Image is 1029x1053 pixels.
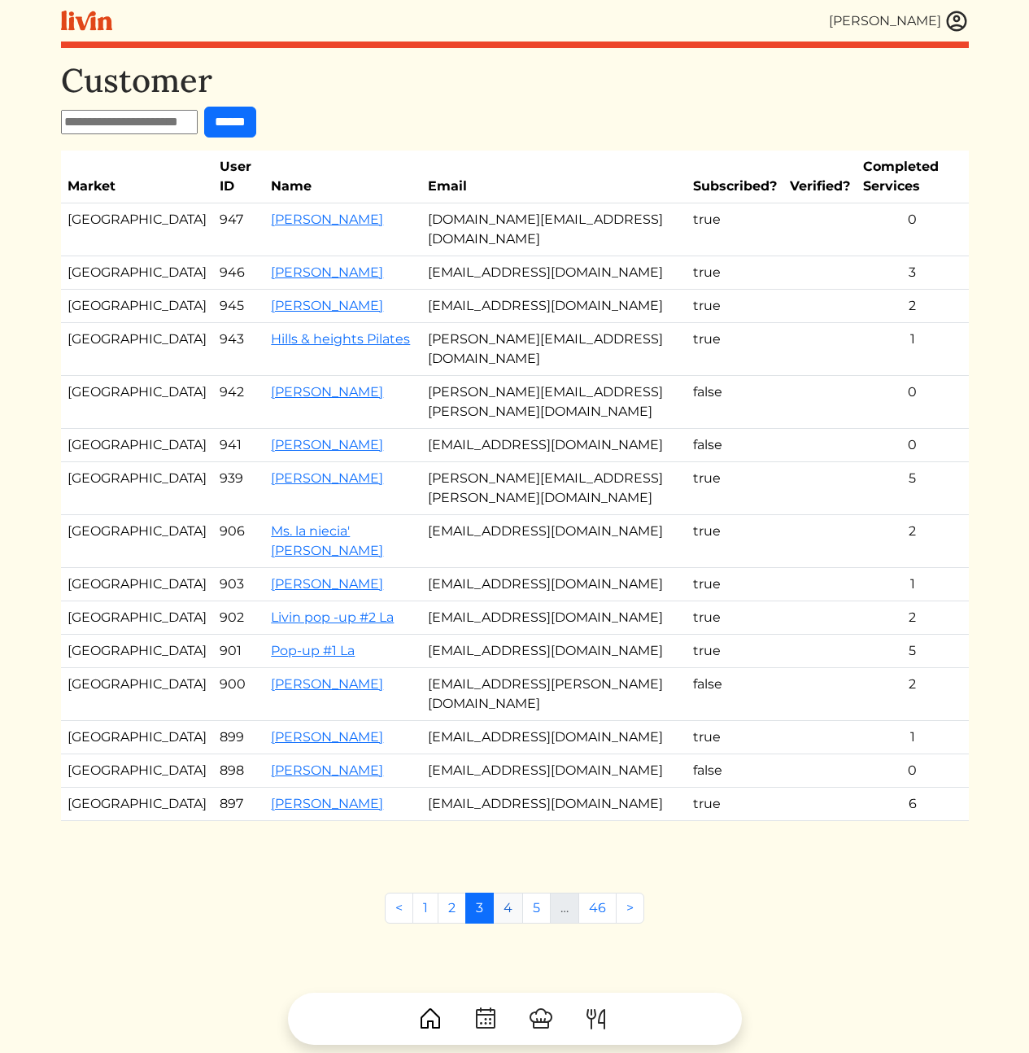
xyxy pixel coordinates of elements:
td: true [687,568,783,601]
td: 946 [213,256,265,290]
td: [GEOGRAPHIC_DATA] [61,568,213,601]
a: Hills & heights Pilates [271,331,410,347]
td: [EMAIL_ADDRESS][DOMAIN_NAME] [421,721,687,754]
td: [GEOGRAPHIC_DATA] [61,788,213,821]
th: Email [421,151,687,203]
td: 0 [857,376,969,429]
a: [PERSON_NAME] [271,762,383,778]
td: 6 [857,788,969,821]
td: 899 [213,721,265,754]
td: 906 [213,515,265,568]
td: false [687,754,783,788]
a: Pop-up #1 La [271,643,355,658]
td: 898 [213,754,265,788]
td: [GEOGRAPHIC_DATA] [61,429,213,462]
th: Verified? [783,151,857,203]
td: 903 [213,568,265,601]
td: false [687,668,783,721]
img: user_account-e6e16d2ec92f44fc35f99ef0dc9cddf60790bfa021a6ecb1c896eb5d2907b31c.svg [944,9,969,33]
td: [EMAIL_ADDRESS][DOMAIN_NAME] [421,256,687,290]
td: true [687,601,783,635]
td: 2 [857,515,969,568]
img: ChefHat-a374fb509e4f37eb0702ca99f5f64f3b6956810f32a249b33092029f8484b388.svg [528,1006,554,1032]
td: 945 [213,290,265,323]
td: true [687,788,783,821]
td: true [687,290,783,323]
td: 902 [213,601,265,635]
a: Livin pop -up #2 La [271,610,394,625]
img: House-9bf13187bcbb5817f509fe5e7408150f90897510c4275e13d0d5fca38e0b5951.svg [417,1006,443,1032]
td: true [687,462,783,515]
a: Next [616,893,644,924]
td: true [687,721,783,754]
td: 5 [857,635,969,668]
th: Name [264,151,421,203]
td: [GEOGRAPHIC_DATA] [61,203,213,256]
th: User ID [213,151,265,203]
td: 901 [213,635,265,668]
td: [EMAIL_ADDRESS][DOMAIN_NAME] [421,635,687,668]
a: 3 [465,893,494,924]
td: [EMAIL_ADDRESS][DOMAIN_NAME] [421,515,687,568]
td: [EMAIL_ADDRESS][PERSON_NAME][DOMAIN_NAME] [421,668,687,721]
a: 1 [412,893,438,924]
td: 2 [857,668,969,721]
td: false [687,429,783,462]
td: true [687,635,783,668]
td: [EMAIL_ADDRESS][DOMAIN_NAME] [421,754,687,788]
td: [PERSON_NAME][EMAIL_ADDRESS][PERSON_NAME][DOMAIN_NAME] [421,462,687,515]
td: [GEOGRAPHIC_DATA] [61,256,213,290]
a: 46 [578,893,617,924]
td: 942 [213,376,265,429]
h1: Customer [61,61,969,100]
td: true [687,256,783,290]
td: true [687,203,783,256]
td: true [687,323,783,376]
td: 3 [857,256,969,290]
td: 1 [857,323,969,376]
td: 5 [857,462,969,515]
td: false [687,376,783,429]
td: 1 [857,568,969,601]
td: [EMAIL_ADDRESS][DOMAIN_NAME] [421,568,687,601]
a: [PERSON_NAME] [271,212,383,227]
a: 4 [493,893,523,924]
td: 0 [857,754,969,788]
td: 1 [857,721,969,754]
td: 900 [213,668,265,721]
td: [GEOGRAPHIC_DATA] [61,323,213,376]
a: [PERSON_NAME] [271,264,383,280]
img: CalendarDots-5bcf9d9080389f2a281d69619e1c85352834be518fbc73d9501aef674afc0d57.svg [473,1006,499,1032]
td: 941 [213,429,265,462]
th: Market [61,151,213,203]
td: [EMAIL_ADDRESS][DOMAIN_NAME] [421,601,687,635]
div: [PERSON_NAME] [829,11,941,31]
td: 897 [213,788,265,821]
td: [EMAIL_ADDRESS][DOMAIN_NAME] [421,429,687,462]
a: Ms. la niecia' [PERSON_NAME] [271,523,383,558]
td: [GEOGRAPHIC_DATA] [61,376,213,429]
td: [GEOGRAPHIC_DATA] [61,754,213,788]
a: [PERSON_NAME] [271,676,383,692]
td: [PERSON_NAME][EMAIL_ADDRESS][DOMAIN_NAME] [421,323,687,376]
th: Completed Services [857,151,969,203]
a: [PERSON_NAME] [271,437,383,452]
td: true [687,515,783,568]
a: [PERSON_NAME] [271,576,383,592]
td: [EMAIL_ADDRESS][DOMAIN_NAME] [421,290,687,323]
td: [PERSON_NAME][EMAIL_ADDRESS][PERSON_NAME][DOMAIN_NAME] [421,376,687,429]
a: [PERSON_NAME] [271,298,383,313]
td: [DOMAIN_NAME][EMAIL_ADDRESS][DOMAIN_NAME] [421,203,687,256]
img: ForkKnife-55491504ffdb50bab0c1e09e7649658475375261d09fd45db06cec23bce548bf.svg [583,1006,609,1032]
th: Subscribed? [687,151,783,203]
td: [GEOGRAPHIC_DATA] [61,290,213,323]
a: [PERSON_NAME] [271,796,383,811]
td: 0 [857,429,969,462]
a: [PERSON_NAME] [271,384,383,400]
a: [PERSON_NAME] [271,470,383,486]
td: 947 [213,203,265,256]
a: 5 [522,893,551,924]
a: 2 [438,893,466,924]
a: [PERSON_NAME] [271,729,383,745]
a: Previous [385,893,413,924]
